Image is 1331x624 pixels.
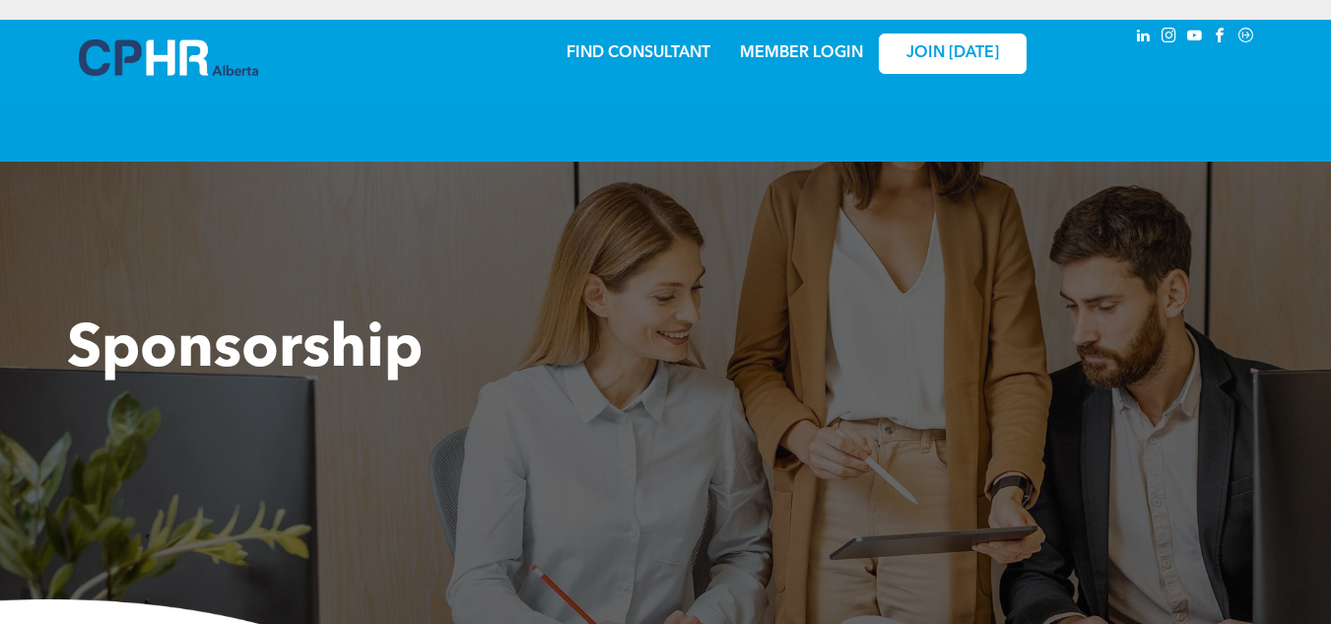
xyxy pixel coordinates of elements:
img: A blue and white logo for cp alberta [79,39,258,76]
a: MEMBER LOGIN [740,45,863,61]
a: instagram [1159,25,1180,51]
a: youtube [1184,25,1206,51]
a: Social network [1235,25,1257,51]
a: facebook [1210,25,1231,51]
a: linkedin [1133,25,1155,51]
a: FIND CONSULTANT [566,45,710,61]
span: Sponsorship [67,321,423,381]
span: JOIN [DATE] [906,44,999,63]
a: JOIN [DATE] [879,34,1027,74]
